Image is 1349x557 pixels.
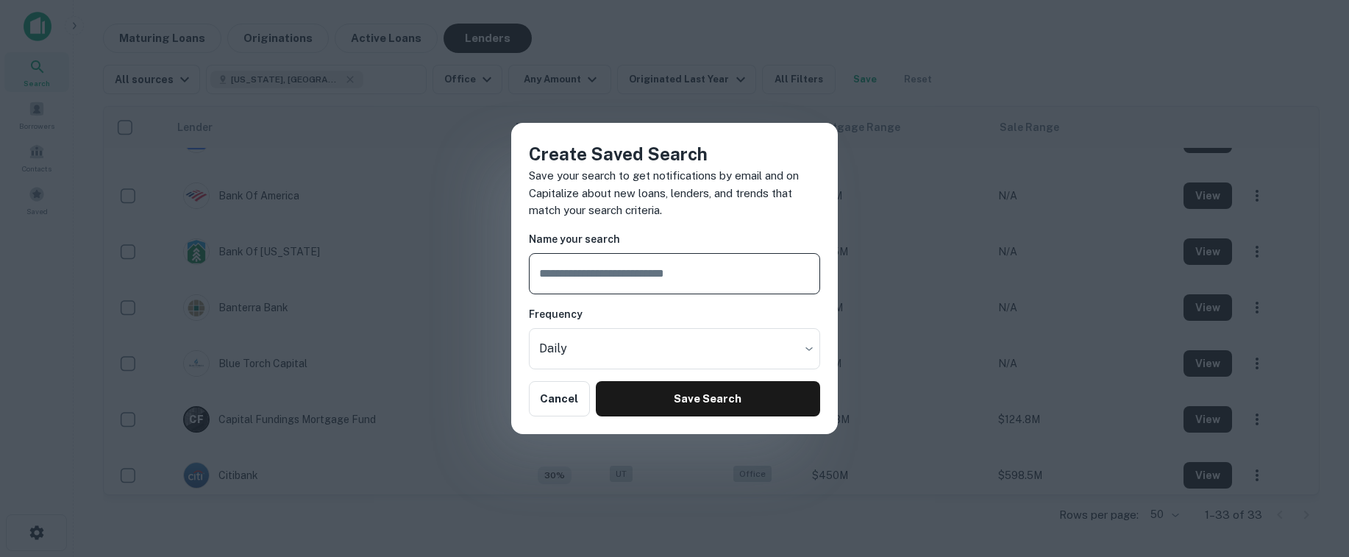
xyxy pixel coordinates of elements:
[1275,439,1349,510] iframe: Chat Widget
[529,381,590,416] button: Cancel
[529,328,820,369] div: Without label
[596,381,820,416] button: Save Search
[529,231,820,247] h6: Name your search
[529,141,820,167] h4: Create Saved Search
[529,167,820,219] p: Save your search to get notifications by email and on Capitalize about new loans, lenders, and tr...
[529,306,820,322] h6: Frequency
